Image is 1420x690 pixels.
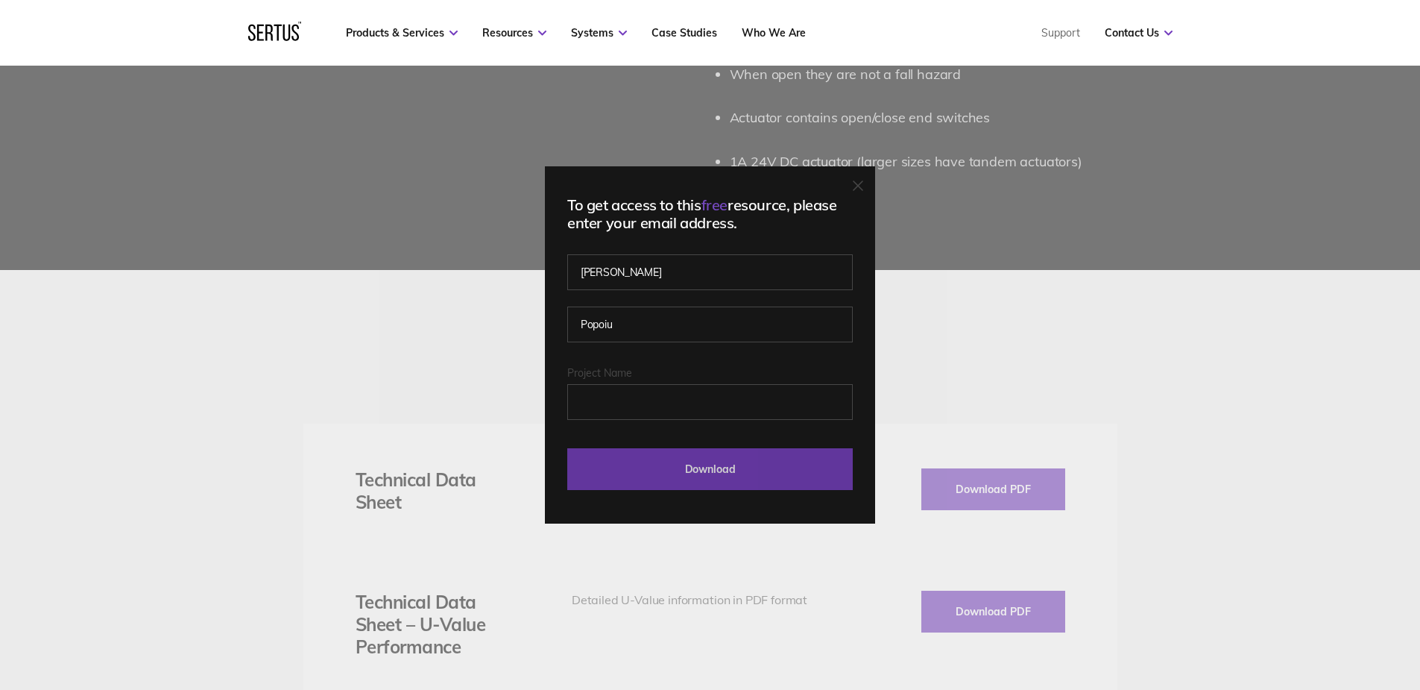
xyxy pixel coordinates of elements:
[567,366,632,380] span: Project Name
[742,26,806,40] a: Who We Are
[346,26,458,40] a: Products & Services
[567,254,853,290] input: First name*
[1041,26,1080,40] a: Support
[571,26,627,40] a: Systems
[1105,26,1173,40] a: Contact Us
[567,307,853,342] input: Last name*
[482,26,546,40] a: Resources
[1152,517,1420,690] iframe: Chat Widget
[567,448,853,490] input: Download
[567,196,853,232] div: To get access to this resource, please enter your email address.
[701,195,728,214] span: free
[651,26,717,40] a: Case Studies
